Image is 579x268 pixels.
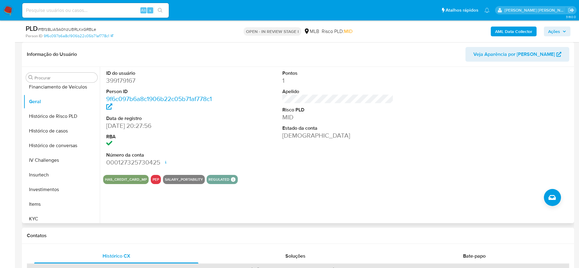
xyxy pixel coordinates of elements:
[24,168,100,182] button: Insurtech
[344,28,353,35] span: MID
[44,33,113,39] a: 9f6c097b6a8c1906b22c05b71af778c1
[26,33,42,39] b: Person ID
[149,7,151,13] span: s
[491,27,537,36] button: AML Data Collector
[282,113,394,121] dd: MID
[282,125,394,132] dt: Estado da conta
[566,14,576,19] span: 3.160.0
[544,27,570,36] button: Ações
[24,197,100,212] button: Items
[473,47,555,62] span: Veja Aparência por [PERSON_NAME]
[24,182,100,197] button: Investimentos
[141,7,146,13] span: Alt
[106,152,218,158] dt: Número da conta
[106,133,218,140] dt: RBA
[28,75,33,80] button: Procurar
[106,115,218,122] dt: Data de registro
[548,27,560,36] span: Ações
[106,121,218,130] dd: [DATE] 20:27:56
[282,107,394,113] dt: Risco PLD
[22,6,169,14] input: Pesquise usuários ou casos...
[24,124,100,138] button: Histórico de casos
[24,212,100,226] button: KYC
[27,51,77,57] h1: Informação do Usuário
[106,76,218,85] dd: 399179167
[106,88,218,95] dt: Person ID
[282,131,394,140] dd: [DEMOGRAPHIC_DATA]
[484,8,490,13] a: Notificações
[103,252,130,259] span: Histórico CX
[24,109,100,124] button: Histórico de Risco PLD
[505,7,566,13] p: lucas.santiago@mercadolivre.com
[244,27,301,36] p: OPEN - IN REVIEW STAGE I
[446,7,478,13] span: Atalhos rápidos
[24,94,100,109] button: Geral
[24,153,100,168] button: IV Challenges
[304,28,319,35] div: MLB
[106,158,218,167] dd: 000127325730425
[27,233,569,239] h1: Contatos
[568,7,574,13] a: Sair
[495,27,532,36] b: AML Data Collector
[24,80,100,94] button: Financiamento de Veículos
[322,28,353,35] span: Risco PLD:
[24,138,100,153] button: Histórico de conversas
[282,76,394,85] dd: 1
[106,94,212,112] a: 9f6c097b6a8c1906b22c05b71af778c1
[106,70,218,77] dt: ID do usuário
[282,70,394,77] dt: Pontos
[465,47,569,62] button: Veja Aparência por [PERSON_NAME]
[285,252,306,259] span: Soluções
[282,88,394,95] dt: Apelido
[154,6,166,15] button: search-icon
[463,252,486,259] span: Bate-papo
[26,24,38,33] b: PLD
[34,75,95,81] input: Procurar
[38,26,96,32] span: # fBfz8LiA9A0hzUBRLKxGRBLe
